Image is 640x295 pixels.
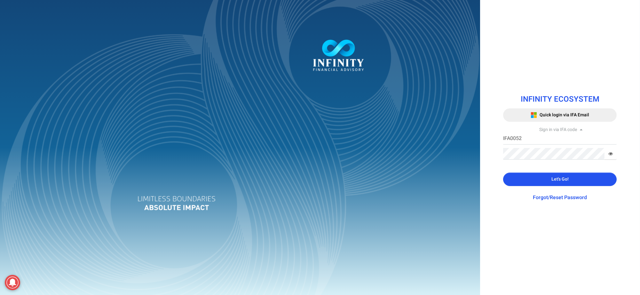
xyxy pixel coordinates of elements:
[540,112,589,118] span: Quick login via IFA Email
[503,133,617,145] input: IFA Code
[503,95,617,104] h1: INFINITY ECOSYSTEM
[533,194,587,201] a: Forgot/Reset Password
[503,127,617,133] div: Sign in via IFA code
[551,176,569,182] span: Let's Go!
[503,108,617,122] button: Quick login via IFA Email
[539,126,577,133] span: Sign in via IFA code
[503,173,617,186] button: Let's Go!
